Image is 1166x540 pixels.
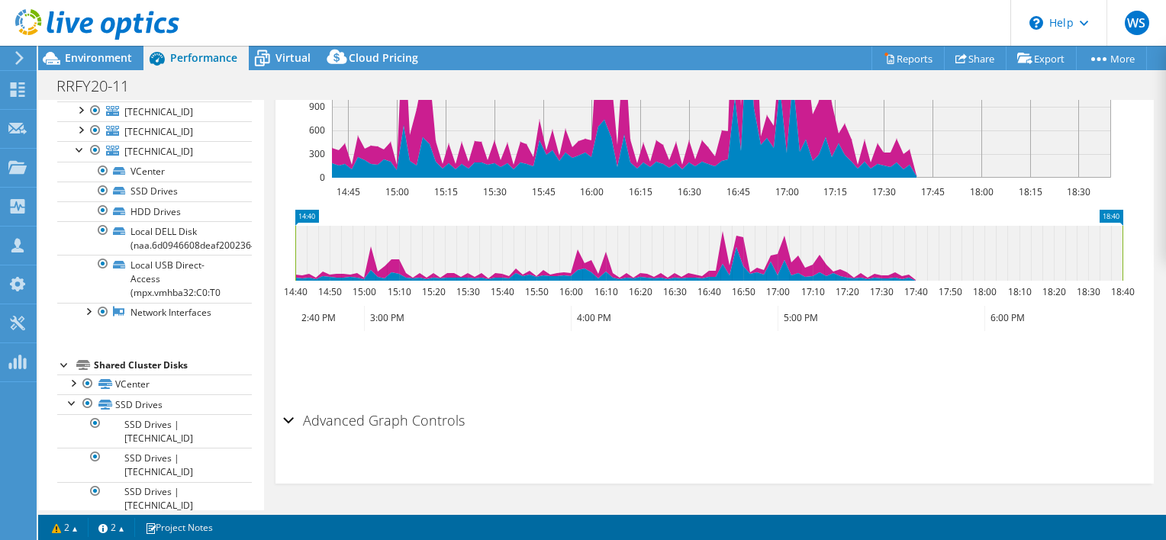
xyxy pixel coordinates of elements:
[1066,185,1090,198] text: 18:30
[456,285,479,298] text: 15:30
[57,394,252,414] a: SSD Drives
[134,518,224,537] a: Project Notes
[57,303,252,323] a: Network Interfaces
[482,185,506,198] text: 15:30
[1029,16,1043,30] svg: \n
[57,414,252,448] a: SSD Drives | [TECHNICAL_ID]
[1076,285,1100,298] text: 18:30
[972,285,996,298] text: 18:00
[1007,285,1031,298] text: 18:10
[1125,11,1149,35] span: WS
[594,285,617,298] text: 16:10
[920,185,944,198] text: 17:45
[903,285,927,298] text: 17:40
[275,50,311,65] span: Virtual
[57,482,252,516] a: SSD Drives | [TECHNICAL_ID]
[336,185,359,198] text: 14:45
[57,121,252,141] a: [TECHNICAL_ID]
[385,185,408,198] text: 15:00
[944,47,1007,70] a: Share
[1018,185,1042,198] text: 18:15
[421,285,445,298] text: 15:20
[57,448,252,481] a: SSD Drives | [TECHNICAL_ID]
[1110,285,1134,298] text: 18:40
[309,124,325,137] text: 600
[871,47,945,70] a: Reports
[433,185,457,198] text: 15:15
[57,101,252,121] a: [TECHNICAL_ID]
[57,141,252,161] a: [TECHNICAL_ID]
[124,125,193,138] span: [TECHNICAL_ID]
[94,356,252,374] div: Shared Cluster Disks
[775,185,798,198] text: 17:00
[65,50,132,65] span: Environment
[628,185,652,198] text: 16:15
[41,518,89,537] a: 2
[57,374,252,394] a: VCenter
[320,171,325,184] text: 0
[57,255,252,302] a: Local USB Direct-Access (mpx.vmhba32:C0:T0
[57,162,252,182] a: VCenter
[628,285,652,298] text: 16:20
[835,285,858,298] text: 17:20
[352,285,375,298] text: 15:00
[349,50,418,65] span: Cloud Pricing
[969,185,993,198] text: 18:00
[88,518,135,537] a: 2
[57,201,252,221] a: HDD Drives
[823,185,846,198] text: 17:15
[283,405,465,436] h2: Advanced Graph Controls
[938,285,961,298] text: 17:50
[731,285,755,298] text: 16:50
[50,78,153,95] h1: RRFY20-11
[1042,285,1065,298] text: 18:20
[309,147,325,160] text: 300
[124,105,193,118] span: [TECHNICAL_ID]
[677,185,701,198] text: 16:30
[309,100,325,113] text: 900
[726,185,749,198] text: 16:45
[490,285,514,298] text: 15:40
[869,285,893,298] text: 17:30
[579,185,603,198] text: 16:00
[531,185,555,198] text: 15:45
[1006,47,1077,70] a: Export
[124,145,193,158] span: [TECHNICAL_ID]
[524,285,548,298] text: 15:50
[170,50,237,65] span: Performance
[800,285,824,298] text: 17:10
[765,285,789,298] text: 17:00
[57,182,252,201] a: SSD Drives
[662,285,686,298] text: 16:30
[871,185,895,198] text: 17:30
[283,285,307,298] text: 14:40
[57,221,252,255] a: Local DELL Disk (naa.6d0946608deaf2002364a
[317,285,341,298] text: 14:50
[1076,47,1147,70] a: More
[697,285,720,298] text: 16:40
[387,285,411,298] text: 15:10
[559,285,582,298] text: 16:00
